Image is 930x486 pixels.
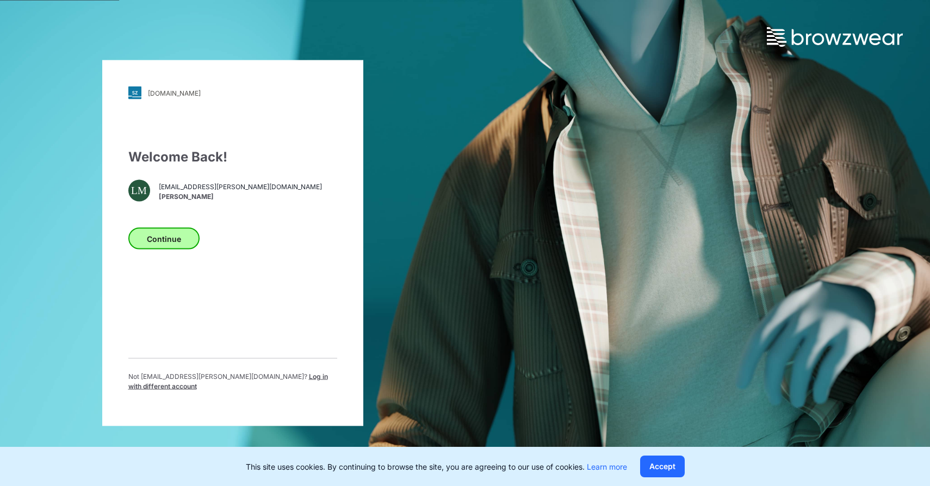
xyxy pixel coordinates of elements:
img: browzwear-logo.73288ffb.svg [767,27,903,47]
div: LM [128,180,150,202]
p: This site uses cookies. By continuing to browse the site, you are agreeing to our use of cookies. [246,461,627,472]
a: Learn more [587,462,627,471]
div: Welcome Back! [128,147,337,167]
span: [PERSON_NAME] [159,191,322,201]
span: [EMAIL_ADDRESS][PERSON_NAME][DOMAIN_NAME] [159,182,322,191]
div: [DOMAIN_NAME] [148,89,201,97]
img: svg+xml;base64,PHN2ZyB3aWR0aD0iMjgiIGhlaWdodD0iMjgiIHZpZXdCb3g9IjAgMCAyOCAyOCIgZmlsbD0ibm9uZSIgeG... [128,86,141,99]
a: [DOMAIN_NAME] [128,86,337,99]
p: Not [EMAIL_ADDRESS][PERSON_NAME][DOMAIN_NAME] ? [128,372,337,391]
button: Continue [128,228,200,250]
button: Accept [640,456,685,477]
